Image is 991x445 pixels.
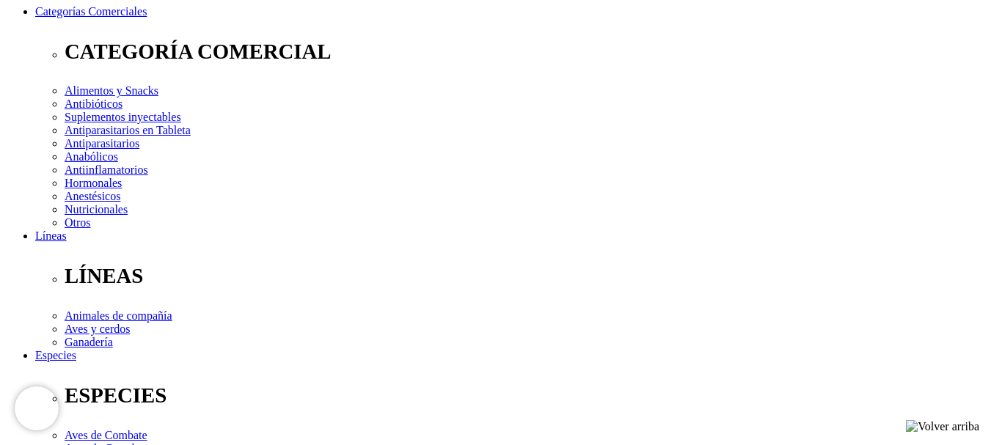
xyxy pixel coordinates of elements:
[65,124,191,136] a: Antiparasitarios en Tableta
[65,336,113,348] a: Ganadería
[35,5,147,18] a: Categorías Comerciales
[65,98,122,110] a: Antibióticos
[65,40,985,64] p: CATEGORÍA COMERCIAL
[65,150,118,163] a: Anabólicos
[65,111,181,123] a: Suplementos inyectables
[65,84,158,97] a: Alimentos y Snacks
[65,323,130,335] a: Aves y cerdos
[65,163,148,176] a: Antiinflamatorios
[65,177,122,189] a: Hormonales
[65,216,91,229] a: Otros
[65,137,139,150] a: Antiparasitarios
[906,420,979,433] img: Volver arriba
[65,383,985,408] p: ESPECIES
[65,429,147,441] a: Aves de Combate
[65,309,172,322] a: Animales de compañía
[65,190,120,202] a: Anestésicos
[65,264,985,288] p: LÍNEAS
[15,386,59,430] iframe: Brevo live chat
[35,229,67,242] a: Líneas
[65,203,128,216] a: Nutricionales
[35,349,76,361] a: Especies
